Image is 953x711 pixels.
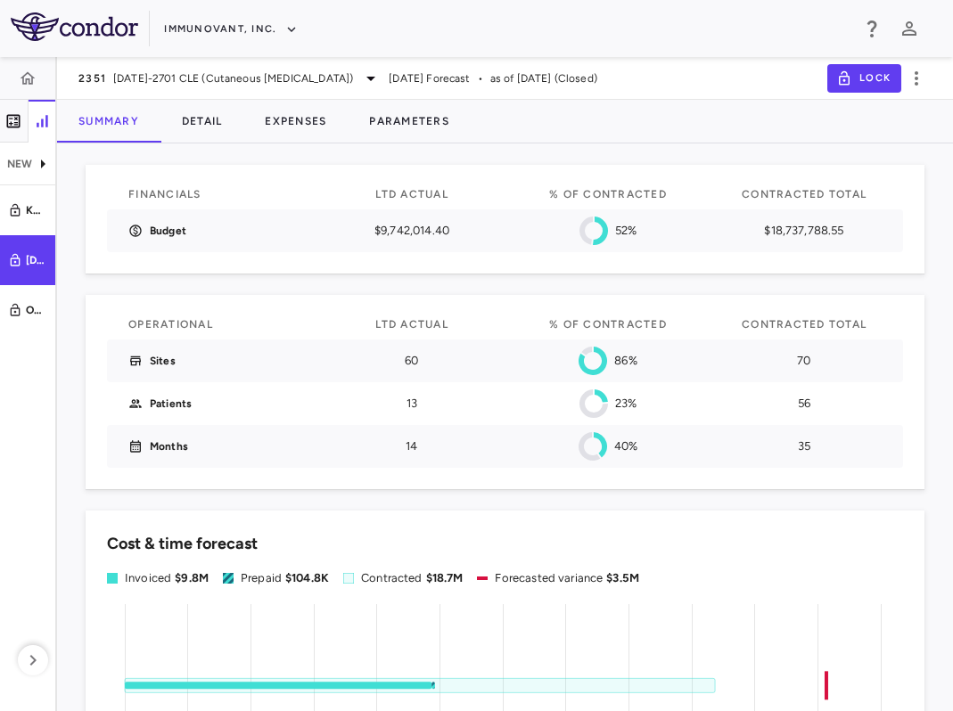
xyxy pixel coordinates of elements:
span: $104.8K [285,571,329,584]
span: Contracted Total [742,318,867,331]
p: NEW [7,156,32,172]
span: [DATE] Forecast [389,70,470,86]
p: Sites [150,353,176,369]
span: $3.5M [606,571,639,584]
img: logo-full-BYUhSk78.svg [11,12,138,41]
span: Operational [128,318,213,331]
span: 2351 [78,71,106,86]
span: Financials [128,188,201,200]
button: Detail [160,100,244,143]
p: 56 [717,396,891,412]
span: % of Contracted [549,318,667,331]
p: $9,742,014.40 [325,223,499,239]
p: 13 [325,396,499,412]
span: $18.7M [426,571,464,584]
p: 23% [615,396,637,412]
p: Months [150,438,188,454]
p: 40% [614,438,637,454]
button: Lock [827,64,901,93]
h6: Cost & time forecast [107,532,258,556]
span: as of [DATE] (Closed) [490,70,597,86]
p: 14 [325,438,499,454]
p: Patients [150,396,192,412]
p: Budget [150,223,186,239]
p: 60 [325,353,499,369]
p: 52% [615,223,637,239]
p: 70 [717,353,891,369]
div: Prepaid [241,570,329,586]
div: Forecasted variance [495,570,639,586]
span: [DATE]-2701 CLE (Cutaneous [MEDICAL_DATA]) [113,70,353,86]
button: Summary [57,100,160,143]
button: Expenses [243,100,348,143]
p: $18,737,788.55 [717,223,891,239]
span: % of Contracted [549,188,667,200]
div: Contracted [361,570,463,586]
p: 86% [614,353,637,369]
span: $9.8M [175,571,209,584]
button: Parameters [348,100,471,143]
span: Contracted Total [742,188,867,200]
span: LTD actual [375,188,448,200]
button: Immunovant, Inc. [164,15,298,44]
span: LTD Actual [375,318,448,331]
div: Invoiced [125,570,209,586]
p: 35 [717,438,891,454]
span: • [478,70,483,86]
